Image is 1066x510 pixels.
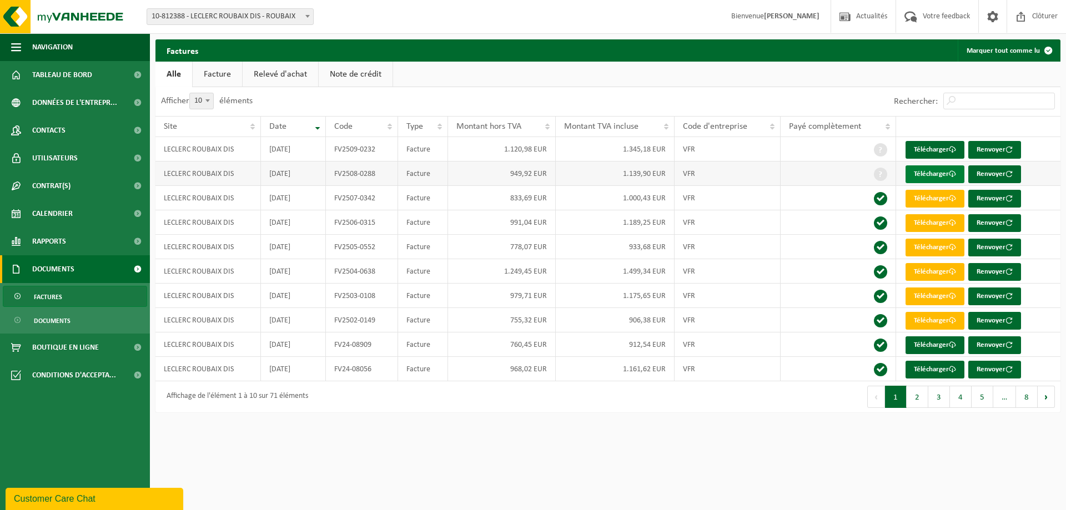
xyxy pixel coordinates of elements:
a: Documents [3,310,147,331]
span: Utilisateurs [32,144,78,172]
span: Factures [34,286,62,307]
td: Facture [398,161,448,186]
td: VFR [675,137,781,161]
span: 10 [189,93,214,109]
td: 1.161,62 EUR [556,357,675,381]
label: Afficher éléments [161,97,253,105]
td: [DATE] [261,284,326,308]
span: Payé complètement [789,122,861,131]
button: 5 [972,386,993,408]
span: Code [334,122,353,131]
a: Relevé d'achat [243,62,318,87]
td: LECLERC ROUBAIX DIS [155,210,261,235]
span: Code d'entreprise [683,122,747,131]
span: Données de l'entrepr... [32,89,117,117]
div: Affichage de l'élément 1 à 10 sur 71 éléments [161,387,308,407]
strong: [PERSON_NAME] [764,12,819,21]
a: Alle [155,62,192,87]
td: LECLERC ROUBAIX DIS [155,186,261,210]
button: Renvoyer [968,214,1021,232]
button: 3 [928,386,950,408]
td: VFR [675,235,781,259]
span: 10 [190,93,213,109]
td: LECLERC ROUBAIX DIS [155,161,261,186]
td: 1.249,45 EUR [448,259,556,284]
span: Boutique en ligne [32,334,99,361]
td: FV2504-0638 [326,259,398,284]
span: Rapports [32,228,66,255]
td: LECLERC ROUBAIX DIS [155,137,261,161]
td: 833,69 EUR [448,186,556,210]
td: VFR [675,332,781,357]
button: Marquer tout comme lu [958,39,1059,62]
button: Next [1038,386,1055,408]
span: 10-812388 - LECLERC ROUBAIX DIS - ROUBAIX [147,8,314,25]
button: Renvoyer [968,287,1021,305]
td: FV2506-0315 [326,210,398,235]
td: Facture [398,210,448,235]
td: FV2502-0149 [326,308,398,332]
span: Date [269,122,286,131]
td: [DATE] [261,235,326,259]
td: FV2505-0552 [326,235,398,259]
a: Télécharger [906,165,964,183]
td: 906,38 EUR [556,308,675,332]
a: Télécharger [906,312,964,330]
td: Facture [398,235,448,259]
span: Site [164,122,177,131]
td: [DATE] [261,161,326,186]
span: … [993,386,1016,408]
td: 912,54 EUR [556,332,675,357]
td: LECLERC ROUBAIX DIS [155,332,261,357]
a: Télécharger [906,336,964,354]
td: LECLERC ROUBAIX DIS [155,259,261,284]
button: Renvoyer [968,141,1021,159]
a: Télécharger [906,190,964,208]
a: Télécharger [906,239,964,256]
a: Télécharger [906,361,964,378]
td: FV2508-0288 [326,161,398,186]
a: Factures [3,286,147,307]
span: Documents [32,255,74,283]
td: LECLERC ROUBAIX DIS [155,357,261,381]
td: VFR [675,186,781,210]
td: 933,68 EUR [556,235,675,259]
td: 1.499,34 EUR [556,259,675,284]
button: Renvoyer [968,312,1021,330]
td: VFR [675,210,781,235]
td: FV24-08909 [326,332,398,357]
span: Montant TVA incluse [564,122,638,131]
td: [DATE] [261,186,326,210]
td: VFR [675,308,781,332]
td: VFR [675,357,781,381]
td: Facture [398,186,448,210]
button: 8 [1016,386,1038,408]
iframe: chat widget [6,486,185,510]
td: 760,45 EUR [448,332,556,357]
td: 1.000,43 EUR [556,186,675,210]
td: [DATE] [261,210,326,235]
h2: Factures [155,39,209,61]
td: Facture [398,332,448,357]
td: 991,04 EUR [448,210,556,235]
td: 1.345,18 EUR [556,137,675,161]
span: Contacts [32,117,66,144]
td: FV2507-0342 [326,186,398,210]
a: Télécharger [906,141,964,159]
a: Note de crédit [319,62,393,87]
button: Renvoyer [968,336,1021,354]
td: VFR [675,161,781,186]
button: Renvoyer [968,263,1021,281]
td: [DATE] [261,357,326,381]
td: Facture [398,284,448,308]
span: Calendrier [32,200,73,228]
span: Tableau de bord [32,61,92,89]
span: Type [406,122,423,131]
td: [DATE] [261,332,326,357]
button: Renvoyer [968,190,1021,208]
td: [DATE] [261,137,326,161]
span: Navigation [32,33,73,61]
td: 1.189,25 EUR [556,210,675,235]
button: Renvoyer [968,361,1021,378]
